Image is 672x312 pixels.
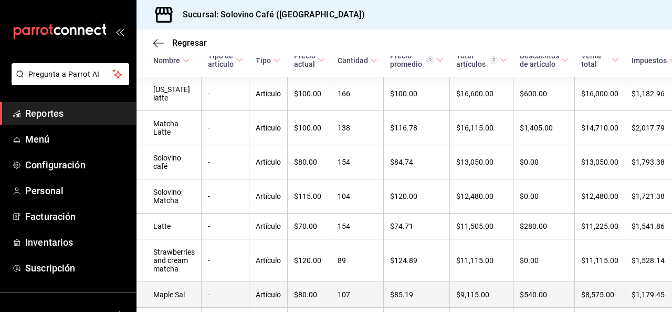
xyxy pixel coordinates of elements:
[7,76,129,87] a: Pregunta a Parrot AI
[384,77,450,111] td: $100.00
[338,56,368,65] div: Cantidad
[25,261,128,275] span: Suscripción
[384,111,450,145] td: $116.78
[384,145,450,179] td: $84.74
[513,77,575,111] td: $600.00
[450,111,513,145] td: $16,115.00
[25,106,128,120] span: Reportes
[256,56,271,65] div: Tipo
[575,77,625,111] td: $16,000.00
[450,282,513,308] td: $9,115.00
[450,179,513,214] td: $12,480.00
[450,77,513,111] td: $16,600.00
[249,77,288,111] td: Artículo
[288,214,331,239] td: $70.00
[25,184,128,198] span: Personal
[208,52,234,68] div: Tipo de artículo
[202,282,249,308] td: -
[513,282,575,308] td: $540.00
[331,111,384,145] td: 138
[202,239,249,282] td: -
[249,239,288,282] td: Artículo
[513,239,575,282] td: $0.00
[28,69,113,80] span: Pregunta a Parrot AI
[331,145,384,179] td: 154
[575,282,625,308] td: $8,575.00
[288,179,331,214] td: $115.00
[25,132,128,146] span: Menú
[136,77,202,111] td: [US_STATE] latte
[294,52,325,68] span: Precio actual
[331,282,384,308] td: 107
[450,214,513,239] td: $11,505.00
[136,282,202,308] td: Maple Sal
[575,214,625,239] td: $11,225.00
[338,56,377,65] span: Cantidad
[249,111,288,145] td: Artículo
[384,179,450,214] td: $120.00
[490,56,498,64] svg: El total artículos considera cambios de precios en los artículos así como costos adicionales por ...
[25,158,128,172] span: Configuración
[581,52,619,68] span: Venta total
[249,214,288,239] td: Artículo
[632,56,667,65] div: Impuestos
[331,214,384,239] td: 154
[575,145,625,179] td: $13,050.00
[331,179,384,214] td: 104
[202,179,249,214] td: -
[288,282,331,308] td: $80.00
[294,52,316,68] div: Precio actual
[12,63,129,85] button: Pregunta a Parrot AI
[575,179,625,214] td: $12,480.00
[153,56,180,65] div: Nombre
[208,52,243,68] span: Tipo de artículo
[288,239,331,282] td: $120.00
[136,214,202,239] td: Latte
[520,52,559,68] div: Descuentos de artículo
[136,239,202,282] td: Strawberries and cream matcha
[575,111,625,145] td: $14,710.00
[520,52,569,68] span: Descuentos de artículo
[581,52,610,68] div: Venta total
[249,179,288,214] td: Artículo
[513,111,575,145] td: $1,405.00
[25,235,128,249] span: Inventarios
[202,214,249,239] td: -
[384,214,450,239] td: $74.71
[136,179,202,214] td: Solovino Matcha
[202,111,249,145] td: -
[456,52,498,68] div: Total artículos
[249,145,288,179] td: Artículo
[384,282,450,308] td: $85.19
[450,239,513,282] td: $11,115.00
[426,56,434,64] svg: Precio promedio = Total artículos / cantidad
[513,214,575,239] td: $280.00
[202,145,249,179] td: -
[288,111,331,145] td: $100.00
[202,77,249,111] td: -
[331,77,384,111] td: 166
[153,56,190,65] span: Nombre
[136,111,202,145] td: Matcha Latte
[331,239,384,282] td: 89
[136,145,202,179] td: Solovino café
[172,38,207,48] span: Regresar
[390,52,444,68] span: Precio promedio
[450,145,513,179] td: $13,050.00
[288,77,331,111] td: $100.00
[384,239,450,282] td: $124.89
[456,52,507,68] span: Total artículos
[288,145,331,179] td: $80.00
[249,282,288,308] td: Artículo
[390,52,434,68] div: Precio promedio
[513,179,575,214] td: $0.00
[25,209,128,224] span: Facturación
[513,145,575,179] td: $0.00
[153,38,207,48] button: Regresar
[256,56,280,65] span: Tipo
[115,27,124,36] button: open_drawer_menu
[174,8,365,21] h3: Sucursal: Solovino Café ([GEOGRAPHIC_DATA])
[575,239,625,282] td: $11,115.00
